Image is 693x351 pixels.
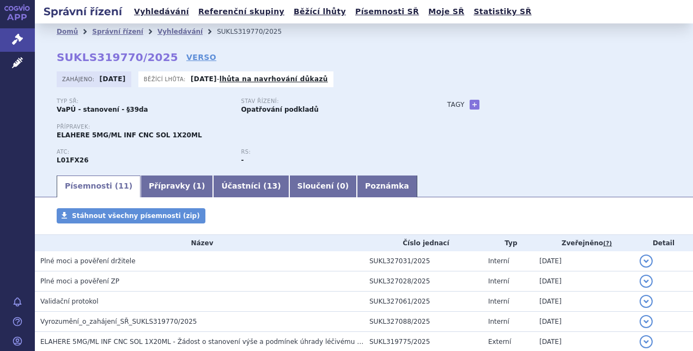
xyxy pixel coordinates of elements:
[364,235,483,251] th: Číslo jednací
[241,106,318,113] strong: Opatřování podkladů
[447,98,465,111] h3: Tagy
[213,175,289,197] a: Účastníci (13)
[640,335,653,348] button: detail
[267,181,277,190] span: 13
[57,106,148,113] strong: VaPÚ - stanovení - §39da
[141,175,213,197] a: Přípravky (1)
[241,156,244,164] strong: -
[364,251,483,271] td: SUKL327031/2025
[534,251,634,271] td: [DATE]
[470,4,534,19] a: Statistiky SŘ
[100,75,126,83] strong: [DATE]
[470,100,479,110] a: +
[118,181,129,190] span: 11
[57,51,178,64] strong: SUKLS319770/2025
[131,4,192,19] a: Vyhledávání
[196,181,202,190] span: 1
[364,312,483,332] td: SUKL327088/2025
[483,235,534,251] th: Typ
[217,23,296,40] li: SUKLS319770/2025
[534,235,634,251] th: Zveřejněno
[40,257,136,265] span: Plné moci a pověření držitele
[340,181,345,190] span: 0
[603,240,612,247] abbr: (?)
[57,208,205,223] a: Stáhnout všechny písemnosti (zip)
[289,175,357,197] a: Sloučení (0)
[241,98,414,105] p: Stav řízení:
[57,149,230,155] p: ATC:
[534,312,634,332] td: [DATE]
[357,175,417,197] a: Poznámka
[144,75,188,83] span: Běžící lhůta:
[186,52,216,63] a: VERSO
[57,28,78,35] a: Domů
[35,4,131,19] h2: Správní řízení
[488,318,509,325] span: Interní
[35,235,364,251] th: Název
[488,257,509,265] span: Interní
[640,275,653,288] button: detail
[534,271,634,292] td: [DATE]
[241,149,414,155] p: RS:
[191,75,217,83] strong: [DATE]
[40,318,197,325] span: Vyrozumění_o_zahájení_SŘ_SUKLS319770/2025
[191,75,328,83] p: -
[640,295,653,308] button: detail
[195,4,288,19] a: Referenční skupiny
[364,271,483,292] td: SUKL327028/2025
[220,75,328,83] a: lhůta na navrhování důkazů
[40,298,99,305] span: Validační protokol
[40,338,457,346] span: ELAHERE 5MG/ML INF CNC SOL 1X20ML - Žádost o stanovení výše a podmínek úhrady léčivému přípravku ...
[57,124,425,130] p: Přípravek:
[57,98,230,105] p: Typ SŘ:
[488,277,509,285] span: Interní
[534,292,634,312] td: [DATE]
[488,298,509,305] span: Interní
[157,28,203,35] a: Vyhledávání
[364,292,483,312] td: SUKL327061/2025
[488,338,511,346] span: Externí
[290,4,349,19] a: Běžící lhůty
[92,28,143,35] a: Správní řízení
[425,4,467,19] a: Moje SŘ
[352,4,422,19] a: Písemnosti SŘ
[57,131,202,139] span: ELAHERE 5MG/ML INF CNC SOL 1X20ML
[62,75,96,83] span: Zahájeno:
[40,277,119,285] span: Plné moci a pověření ZP
[640,255,653,268] button: detail
[57,156,89,164] strong: MIRVETUXIMAB SORAVTANSIN
[640,315,653,328] button: detail
[634,235,693,251] th: Detail
[57,175,141,197] a: Písemnosti (11)
[72,212,200,220] span: Stáhnout všechny písemnosti (zip)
